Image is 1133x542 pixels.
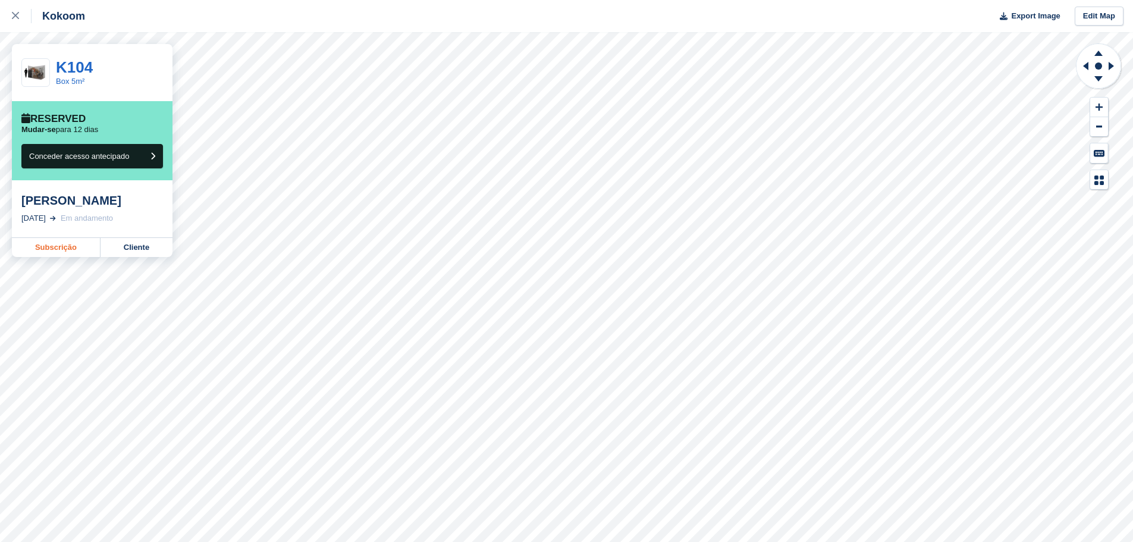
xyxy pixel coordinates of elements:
[56,58,93,76] a: K104
[12,238,101,257] a: Subscrição
[21,125,98,134] p: para 12 dias
[1011,10,1060,22] span: Export Image
[32,9,85,23] div: Kokoom
[21,144,163,168] button: Conceder acesso antecipado
[101,238,172,257] a: Cliente
[1090,98,1108,117] button: Zoom In
[1075,7,1123,26] a: Edit Map
[1090,117,1108,137] button: Zoom Out
[1090,170,1108,190] button: Map Legend
[29,152,129,161] span: Conceder acesso antecipado
[21,113,86,125] div: Reserved
[61,212,113,224] div: Em andamento
[56,77,84,86] a: Box 5m²
[993,7,1060,26] button: Export Image
[1090,143,1108,163] button: Keyboard Shortcuts
[21,125,56,134] span: Mudar-se
[21,212,46,224] div: [DATE]
[21,193,163,208] div: [PERSON_NAME]
[22,62,49,83] img: 60-sqft-unit.jpg
[50,216,56,221] img: arrow-right-light-icn-cde0832a797a2874e46488d9cf13f60e5c3a73dbe684e267c42b8395dfbc2abf.svg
